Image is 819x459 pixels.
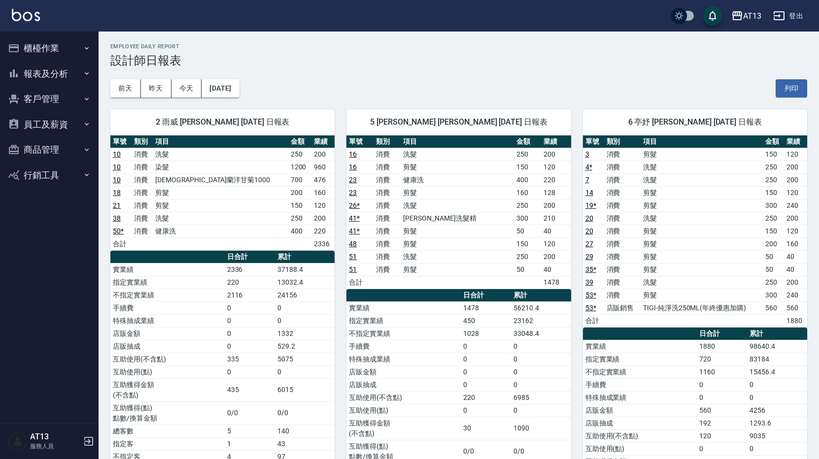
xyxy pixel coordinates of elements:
td: 實業績 [346,301,461,314]
button: 櫃檯作業 [4,35,95,61]
td: 300 [763,289,784,301]
th: 業績 [541,135,571,148]
a: 16 [349,150,357,158]
td: 0 [511,378,571,391]
td: 特殊抽成業績 [110,314,225,327]
td: [PERSON_NAME]洗髮精 [401,212,514,225]
th: 單號 [110,135,132,148]
td: 消費 [132,212,153,225]
td: [DEMOGRAPHIC_DATA]蘭洋甘菊1000 [153,173,288,186]
table: a dense table [110,135,335,251]
td: 40 [784,250,807,263]
td: 店販抽成 [583,417,697,429]
td: 560 [697,404,747,417]
th: 業績 [311,135,335,148]
td: 1332 [275,327,335,340]
td: 0/0 [275,401,335,425]
img: Person [8,431,28,451]
a: 10 [113,176,121,184]
td: 不指定實業績 [583,365,697,378]
td: 40 [784,263,807,276]
td: 消費 [132,173,153,186]
td: 160 [784,237,807,250]
span: 2 雨威 [PERSON_NAME] [DATE] 日報表 [122,117,323,127]
td: 消費 [374,148,401,161]
td: 消費 [132,186,153,199]
td: 消費 [604,199,641,212]
td: TIGI-純淨洗250ML(年終優惠加購) [641,301,763,314]
td: 洗髮 [153,148,288,161]
td: 洗髮 [641,161,763,173]
td: 0 [225,327,275,340]
td: 健康洗 [153,225,288,237]
td: 消費 [374,199,401,212]
a: 38 [113,214,121,222]
td: 指定實業績 [346,314,461,327]
td: 消費 [604,212,641,225]
h5: AT13 [30,432,80,442]
td: 1090 [511,417,571,440]
td: 0 [511,340,571,353]
td: 店販金額 [346,365,461,378]
td: 指定實業績 [583,353,697,365]
th: 累計 [511,289,571,302]
td: 192 [697,417,747,429]
table: a dense table [583,135,807,328]
td: 120 [541,161,571,173]
td: 200 [311,212,335,225]
td: 529.2 [275,340,335,353]
td: 特殊抽成業績 [583,391,697,404]
td: 250 [288,212,311,225]
td: 120 [784,225,807,237]
td: 互助使用(不含點) [583,429,697,442]
div: AT13 [743,10,761,22]
td: 消費 [604,289,641,301]
th: 業績 [784,135,807,148]
td: 0 [697,378,747,391]
td: 剪髮 [641,186,763,199]
td: 300 [763,199,784,212]
td: 0 [747,442,807,455]
td: 128 [541,186,571,199]
td: 1478 [461,301,511,314]
button: [DATE] [202,79,239,98]
td: 150 [763,186,784,199]
td: 6985 [511,391,571,404]
th: 金額 [763,135,784,148]
td: 15456.4 [747,365,807,378]
th: 金額 [514,135,541,148]
td: 33048.4 [511,327,571,340]
a: 39 [585,278,593,286]
td: 消費 [604,225,641,237]
td: 消費 [604,276,641,289]
td: 120 [697,429,747,442]
td: 洗髮 [641,173,763,186]
span: 5 [PERSON_NAME] [PERSON_NAME] [DATE] 日報表 [358,117,559,127]
td: 手續費 [110,301,225,314]
td: 2336 [225,263,275,276]
td: 200 [784,212,807,225]
td: 150 [288,199,311,212]
a: 7 [585,176,589,184]
td: 4256 [747,404,807,417]
td: 0/0 [225,401,275,425]
td: 150 [763,225,784,237]
td: 200 [288,186,311,199]
a: 23 [349,176,357,184]
td: 消費 [604,250,641,263]
p: 服務人員 [30,442,80,451]
td: 40 [541,225,571,237]
button: 列印 [776,79,807,98]
td: 9035 [747,429,807,442]
td: 140 [275,425,335,437]
a: 10 [113,150,121,158]
td: 剪髮 [641,263,763,276]
td: 洗髮 [401,199,514,212]
td: 160 [311,186,335,199]
table: a dense table [346,135,571,289]
td: 消費 [374,212,401,225]
td: 消費 [604,161,641,173]
th: 項目 [401,135,514,148]
td: 消費 [374,186,401,199]
td: 56210.4 [511,301,571,314]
